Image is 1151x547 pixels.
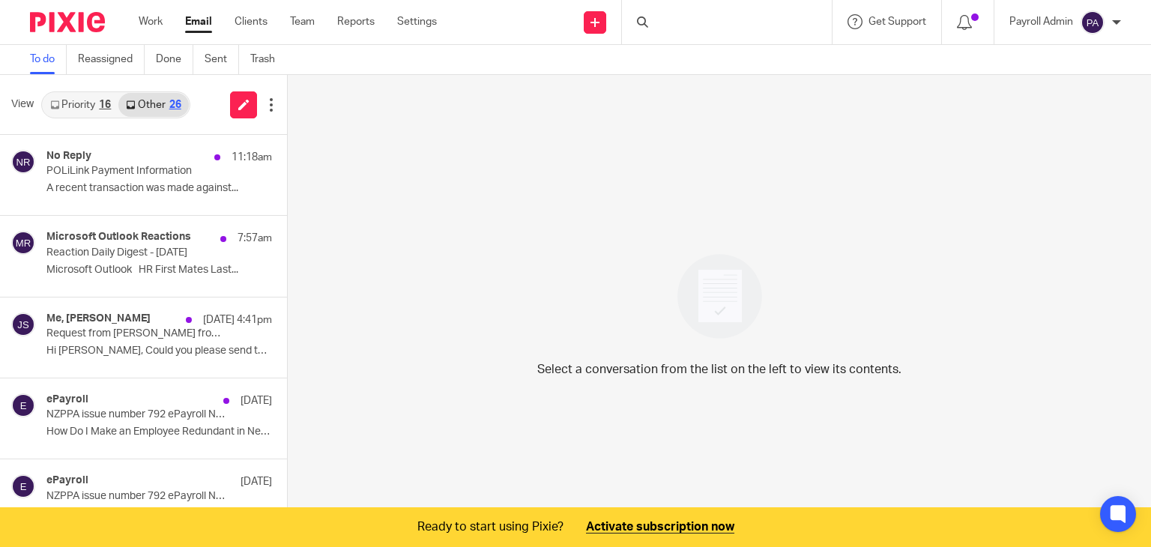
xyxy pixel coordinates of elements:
[46,312,151,325] h4: Me, [PERSON_NAME]
[46,490,227,503] p: NZPPA issue number 792 ePayroll Newsletter
[250,45,286,74] a: Trash
[241,393,272,408] p: [DATE]
[46,150,91,163] h4: No Reply
[43,93,118,117] a: Priority16
[46,393,88,406] h4: ePayroll
[537,360,901,378] p: Select a conversation from the list on the left to view its contents.
[337,14,375,29] a: Reports
[11,231,35,255] img: svg%3E
[78,45,145,74] a: Reassigned
[668,244,772,348] img: image
[203,312,272,327] p: [DATE] 4:41pm
[185,14,212,29] a: Email
[11,97,34,112] span: View
[46,165,227,178] p: POLiLink Payment Information
[238,231,272,246] p: 7:57am
[397,14,437,29] a: Settings
[99,100,111,110] div: 16
[46,247,227,259] p: Reaction Daily Digest - [DATE]
[11,474,35,498] img: svg%3E
[30,45,67,74] a: To do
[46,231,191,244] h4: Microsoft Outlook Reactions
[11,393,35,417] img: svg%3E
[169,100,181,110] div: 26
[232,150,272,165] p: 11:18am
[46,182,272,195] p: A recent transaction was made against...
[290,14,315,29] a: Team
[46,474,88,487] h4: ePayroll
[46,327,227,340] p: Request from [PERSON_NAME] from payroll
[46,264,272,276] p: Microsoft Outlook HR First Mates Last...
[118,93,188,117] a: Other26
[1081,10,1105,34] img: svg%3E
[11,150,35,174] img: svg%3E
[868,16,926,27] span: Get Support
[235,14,268,29] a: Clients
[139,14,163,29] a: Work
[46,408,227,421] p: NZPPA issue number 792 ePayroll Newsletter
[46,345,272,357] p: Hi [PERSON_NAME], Could you please send to [PERSON_NAME]...
[241,474,272,489] p: [DATE]
[1009,14,1073,29] p: Payroll Admin
[30,12,105,32] img: Pixie
[46,426,272,438] p: How Do I Make an Employee Redundant in New...
[11,312,35,336] img: svg%3E
[205,45,239,74] a: Sent
[156,45,193,74] a: Done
